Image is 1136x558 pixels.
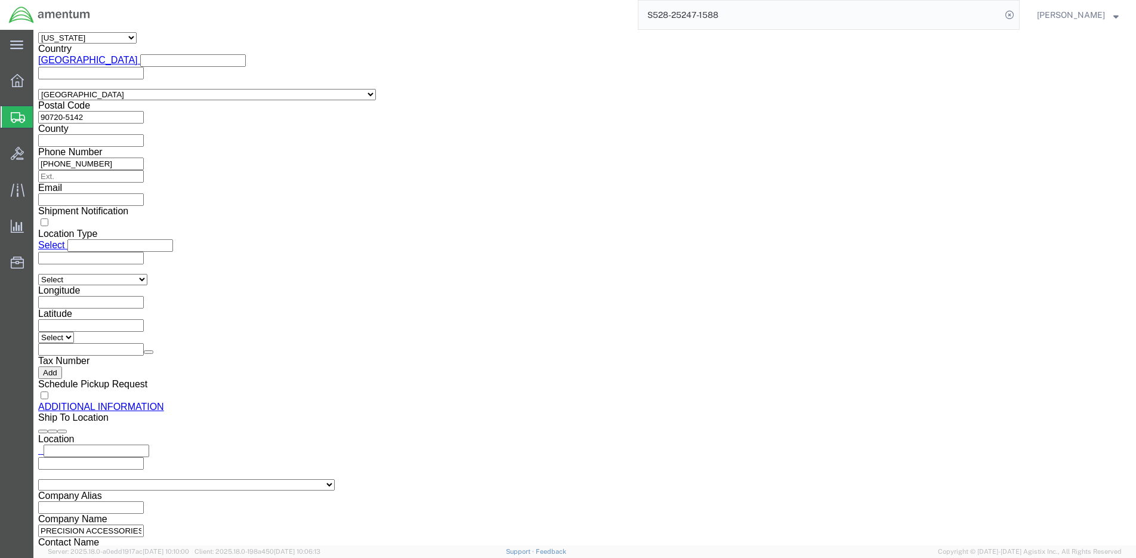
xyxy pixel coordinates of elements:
a: Support [506,548,536,555]
button: [PERSON_NAME] [1036,8,1119,22]
input: Search for shipment number, reference number [638,1,1001,29]
img: logo [8,6,91,24]
span: [DATE] 10:10:00 [143,548,189,555]
span: Client: 2025.18.0-198a450 [195,548,320,555]
span: [DATE] 10:06:13 [274,548,320,555]
span: Copyright © [DATE]-[DATE] Agistix Inc., All Rights Reserved [938,547,1122,557]
span: Kajuan Barnwell [1037,8,1105,21]
iframe: FS Legacy Container [33,30,1136,545]
span: Server: 2025.18.0-a0edd1917ac [48,548,189,555]
a: Feedback [536,548,566,555]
